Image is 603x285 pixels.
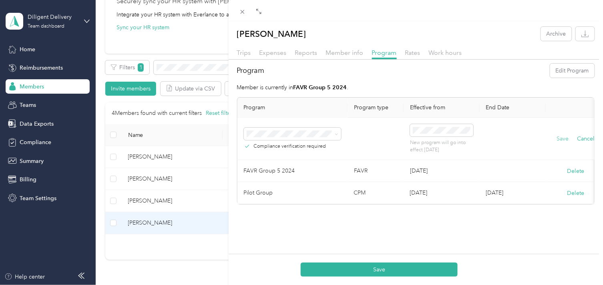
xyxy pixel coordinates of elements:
[480,98,546,118] th: End Date
[567,167,584,175] button: Delete
[404,98,480,118] th: Effective from
[348,160,404,182] td: FAVR
[237,49,251,56] span: Trips
[429,49,462,56] span: Work hours
[244,140,341,150] div: Compliance verification required
[557,134,569,143] button: Save
[541,27,572,41] button: Archive
[558,240,603,285] iframe: Everlance-gr Chat Button Frame
[237,160,348,182] td: FAVR Group 5 2024
[348,98,404,118] th: Program type
[567,189,584,197] button: Delete
[404,160,480,182] td: [DATE]
[348,182,404,204] td: CPM
[480,182,546,204] td: [DATE]
[237,65,265,76] h2: Program
[259,49,287,56] span: Expenses
[404,182,480,204] td: [DATE]
[372,49,397,56] span: Program
[237,182,348,204] td: Pilot Group
[326,49,364,56] span: Member info
[237,98,348,118] th: Program
[301,263,458,277] button: Save
[405,49,420,56] span: Rates
[550,64,595,78] button: Edit Program
[237,27,306,41] p: [PERSON_NAME]
[237,83,595,92] p: Member is currently in .
[410,139,473,153] p: New program will go into effect [DATE]
[295,49,318,56] span: Reports
[577,134,595,143] button: Cancel
[293,84,347,91] strong: FAVR Group 5 2024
